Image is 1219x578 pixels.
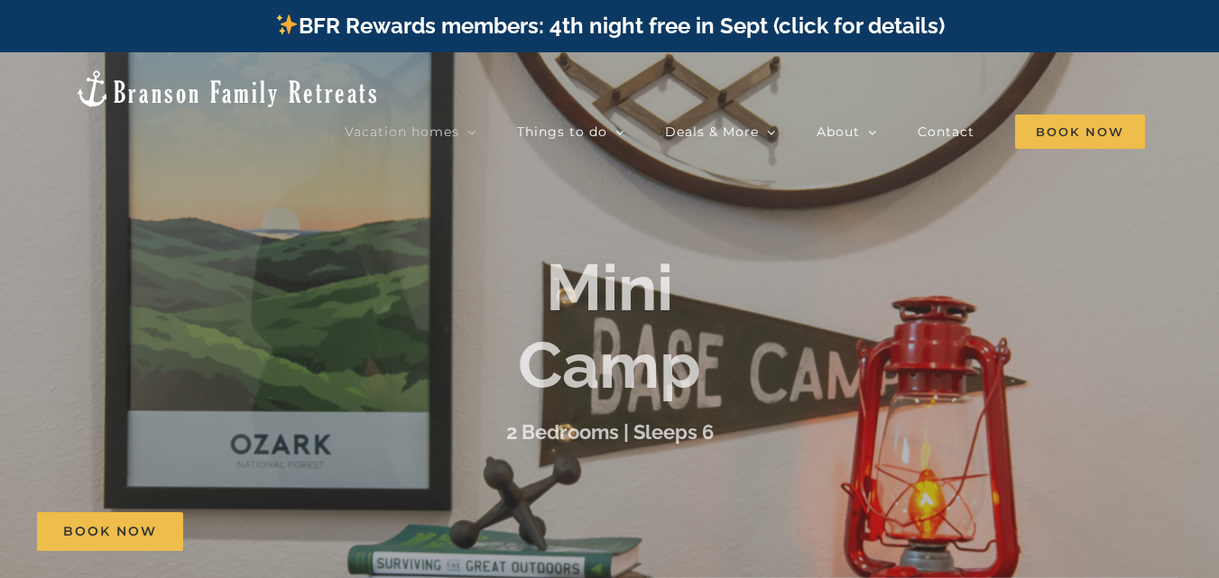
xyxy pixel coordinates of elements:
[63,524,157,539] span: Book Now
[1015,115,1145,149] span: Book Now
[276,14,298,35] img: ✨
[74,69,380,109] img: Branson Family Retreats Logo
[918,114,974,150] a: Contact
[506,420,714,444] h3: 2 Bedrooms | Sleeps 6
[517,114,624,150] a: Things to do
[817,125,860,138] span: About
[665,114,776,150] a: Deals & More
[918,125,974,138] span: Contact
[274,13,945,39] a: BFR Rewards members: 4th night free in Sept (click for details)
[665,125,759,138] span: Deals & More
[345,114,476,150] a: Vacation homes
[817,114,877,150] a: About
[517,125,607,138] span: Things to do
[345,125,459,138] span: Vacation homes
[37,512,183,551] a: Book Now
[518,248,701,402] b: Mini Camp
[345,114,1145,150] nav: Main Menu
